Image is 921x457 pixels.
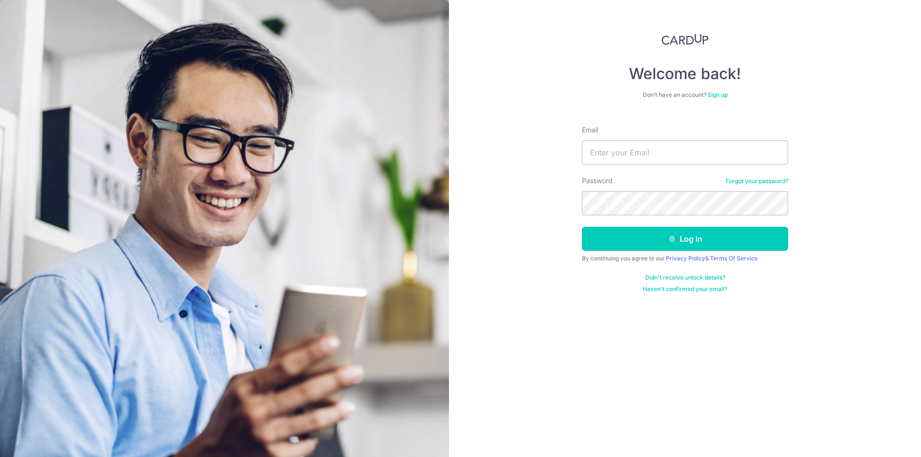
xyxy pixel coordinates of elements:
div: Don’t have an account? [582,91,788,99]
div: By continuing you agree to our & [582,255,788,262]
a: Forgot your password? [726,177,788,185]
a: Haven't confirmed your email? [643,285,727,293]
h4: Welcome back! [582,64,788,83]
button: Log in [582,227,788,251]
img: CardUp Logo [661,34,708,45]
input: Enter your Email [582,141,788,164]
a: Terms Of Service [710,255,758,262]
a: Didn't receive unlock details? [645,274,725,281]
label: Password [582,176,613,186]
a: Privacy Policy [666,255,705,262]
a: Sign up [708,91,728,98]
label: Email [582,125,598,135]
